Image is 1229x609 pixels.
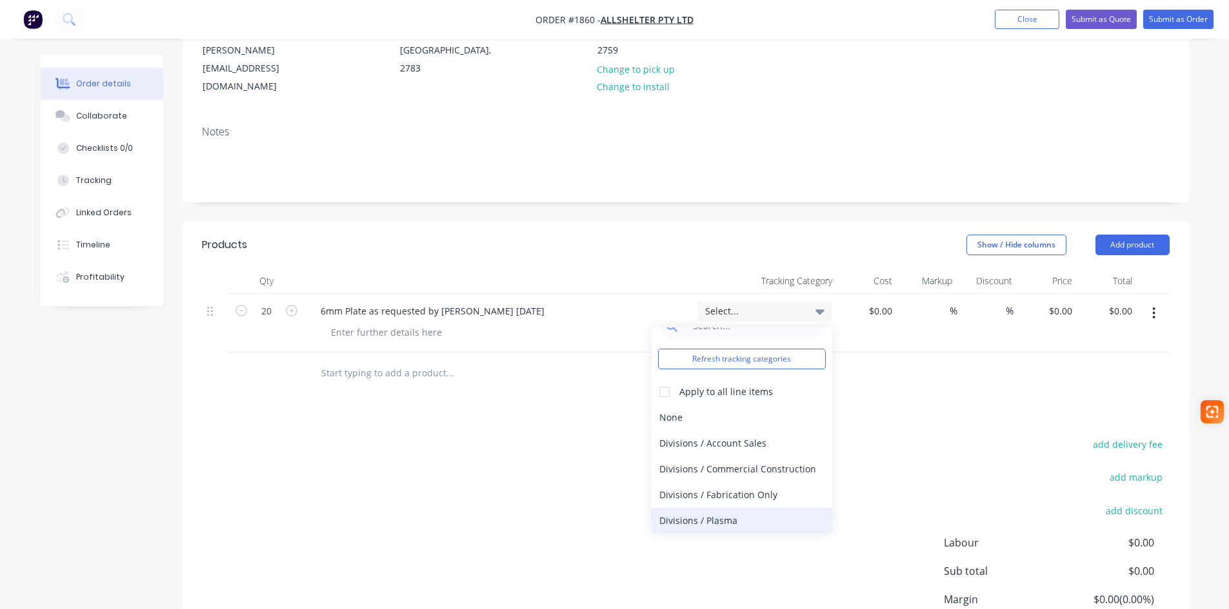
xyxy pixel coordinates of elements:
span: Margin [944,592,1059,607]
button: Close [995,10,1059,29]
span: Order #1860 - [535,14,601,26]
div: Divisions / Plasma [652,508,832,534]
div: Total [1077,268,1137,294]
button: add delivery fee [1086,436,1170,453]
img: Factory [23,10,43,29]
div: Order details [76,78,131,90]
button: add discount [1099,501,1170,519]
div: Linked Orders [76,207,132,218]
button: Linked Orders [41,197,163,229]
button: Timeline [41,229,163,261]
button: Change to pick up [590,60,681,77]
span: $0.00 [1058,563,1154,579]
div: Cost [837,268,897,294]
div: [PERSON_NAME][EMAIL_ADDRESS][DOMAIN_NAME] [203,41,310,95]
button: Collaborate [41,100,163,132]
span: Sub total [944,563,1059,579]
div: Checklists 0/0 [76,142,133,154]
button: Submit as Order [1143,10,1214,29]
div: Divisions / Fabrication Only [652,482,832,508]
div: Divisions / Commercial Construction [652,456,832,482]
div: Price [1017,268,1077,294]
div: Collaborate [76,110,127,122]
button: Submit as Quote [1066,10,1137,29]
button: Change to install [590,78,676,95]
div: 6mm Plate as requested by [PERSON_NAME] [DATE] [310,302,555,320]
button: Show / Hide columns [966,235,1066,255]
div: Products [202,237,247,253]
div: Profitability [76,271,125,283]
div: Divisions / Account Sales [652,430,832,456]
button: Tracking [41,164,163,197]
div: [PERSON_NAME], [GEOGRAPHIC_DATA], 2783 [400,23,507,77]
input: Start typing to add a product... [321,360,579,386]
div: Markup [897,268,957,294]
span: % [950,304,957,318]
div: None [652,405,832,430]
div: Notes [202,126,1170,138]
a: Allshelter Pty Ltd [601,14,694,26]
button: Order details [41,68,163,100]
button: Checklists 0/0 [41,132,163,164]
div: Tracking [76,175,112,186]
span: Select... [705,304,803,318]
button: Profitability [41,261,163,293]
div: Qty [228,268,305,294]
span: $0.00 [1058,535,1154,550]
div: Tracking Category [692,268,837,294]
button: Refresh tracking categories [658,349,826,369]
button: Add product [1095,235,1170,255]
span: Labour [944,535,1059,550]
span: % [1006,304,1014,318]
div: Apply to all line items [679,385,773,398]
span: $0.00 ( 0.00 %) [1058,592,1154,607]
div: Timeline [76,239,110,251]
div: Discount [957,268,1017,294]
button: add markup [1103,469,1170,486]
